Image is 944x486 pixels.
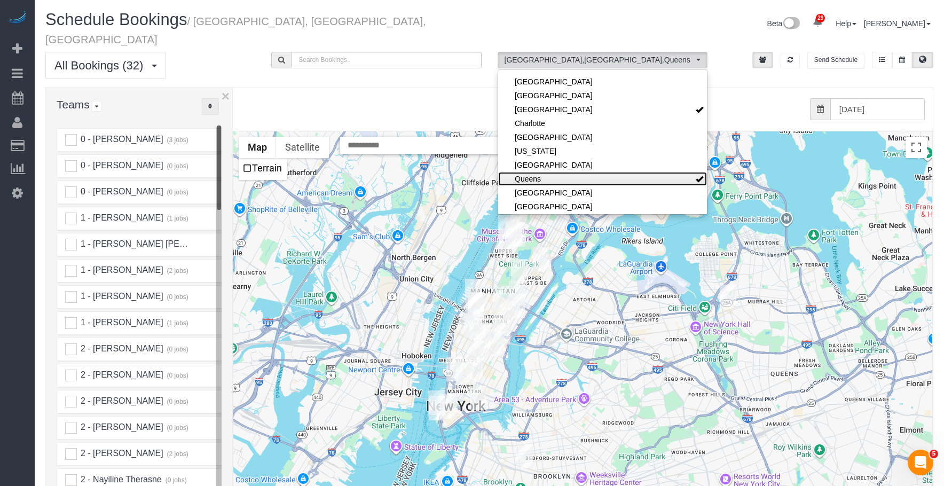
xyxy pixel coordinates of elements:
[166,162,188,170] small: (0 jobs)
[79,370,163,379] span: 2 - [PERSON_NAME]
[79,213,163,222] span: 1 - [PERSON_NAME]
[79,135,163,144] span: 0 - [PERSON_NAME]
[276,137,329,158] button: Show satellite imagery
[240,159,286,179] li: Terrain
[239,137,276,158] button: Show street map
[816,14,825,22] span: 29
[505,54,694,65] span: [GEOGRAPHIC_DATA] , [GEOGRAPHIC_DATA] , Queens
[429,396,445,420] div: 09/29/2025 12:00PM - Albert Sanders (NBA - Head of NBA Referee Operations) - 10 West Street, Apt....
[79,161,163,170] span: 0 - [PERSON_NAME]
[509,281,525,305] div: 09/29/2025 12:00PM - Brendan Nolan (Flexjet) - 205 East 59th Street, Apt. 16c, New York, NY 10022
[428,390,445,415] div: 09/29/2025 9:00AM - Robert Grossman - 21 South End Avenue, Apt Ph2y, New York, NY 10280
[79,344,163,353] span: 2 - [PERSON_NAME]
[166,215,188,222] small: (1 jobs)
[54,59,148,72] span: All Bookings (32)
[469,315,486,339] div: 09/29/2025 9:00AM - Ganapathy Mani - 777 6th Ave, Apt. 25d, New York, NY 10001
[498,130,707,144] li: Denver
[474,329,491,354] div: 09/29/2025 12:30PM - Jeffrey Davis - 240 Park Ave. South, Apt. 3a, New York, NY 10003
[166,267,188,275] small: (2 jobs)
[488,332,505,356] div: 09/29/2025 10:00AM - Wen Hsu (Computer Connection of Central New York) - 340 East 23rd Street, Ap...
[498,200,707,214] li: Staten Island
[509,222,525,247] div: 09/29/2025 10:00AM - Leonora Gogolak - 336 Central Park West, Apt 5e, New York, NY 10025
[79,292,163,301] span: 1 - [PERSON_NAME]
[440,394,457,419] div: 09/29/2025 8:00AM - Stephen Ford - 15 Broad Street, Apt. 728, New York, NY 10005
[498,103,707,116] li: Brooklyn
[166,189,188,196] small: (0 jobs)
[222,89,230,103] button: ×
[79,239,235,248] span: 1 - [PERSON_NAME] [PERSON_NAME]
[6,11,28,26] img: Automaid Logo
[493,286,509,310] div: 09/29/2025 1:00PM - Bhagyashri Soni - 641 5th Avenue, 27d2, New York, NY 10022
[510,196,526,221] div: 09/29/2025 11:00AM - Devon Morera - 229 West 109th Street, Apt. 33, New York, NY 10025
[505,217,522,241] div: 09/29/2025 8:30AM - Sri Narasimhan - 113 West 95th Street, New York, NY 10025
[79,475,161,484] span: 2 - Nayiline Therasne
[498,186,707,200] a: [GEOGRAPHIC_DATA]
[498,89,707,103] a: [GEOGRAPHIC_DATA]
[767,19,800,28] a: Beta
[456,359,473,384] div: 09/29/2025 7:55AM - Kelsy Gonzalez (Aviator Nation - NYC) - 93 Mercer Street, New York, NY 10012
[79,265,163,275] span: 1 - [PERSON_NAME]
[782,17,800,31] img: New interface
[498,116,707,130] a: Charlotte
[498,52,707,68] button: [GEOGRAPHIC_DATA],[GEOGRAPHIC_DATA],Queens
[239,158,287,180] ul: Show street map
[79,449,163,458] span: 2 - [PERSON_NAME]
[508,294,525,318] div: 09/29/2025 8:00AM - Evelyn Cundy - 330 East 52nd Street, Apt 26, New York, NY 10022
[498,144,707,158] a: [US_STATE]
[292,52,481,68] input: Search Bookings..
[468,292,484,317] div: 09/29/2025 10:00AM - Maid Sailors - 333 West 39th Street, Suite. 405, New York, NY 10018
[720,285,736,309] div: 09/29/2025 1:00PM - Tiffany Clark (H&R Block) - 39-20 Main Street, 2nd Floor, Flushing, NY 11354
[498,158,707,172] a: [GEOGRAPHIC_DATA]
[464,313,481,338] div: 09/29/2025 4:00PM - Harsha Viswanathan (New York City Society of Health-system Pharmacists) - 200...
[516,444,533,468] div: 09/29/2025 8:00AM - Elaine Wang - 445 Grand Avenue, Apt. 401, Brooklyn, NY 11238-7622
[79,318,163,327] span: 1 - [PERSON_NAME]
[166,346,188,353] small: (0 jobs)
[493,308,509,332] div: 09/29/2025 10:00AM - Amanda Carson - 155 East 38th Street, Apt. 8k, New York, NY 10016
[830,98,925,120] input: Date
[498,172,707,186] a: Queens
[498,103,707,116] a: [GEOGRAPHIC_DATA]
[79,422,163,432] span: 2 - [PERSON_NAME]
[498,75,707,89] a: [GEOGRAPHIC_DATA]
[164,476,187,484] small: (0 jobs)
[467,340,484,365] div: 09/29/2025 8:00AM - Coco Bryant - 25 East 10th Street, Apt. 7e, New York City, NY 10003
[498,52,707,68] ol: All Locations
[79,187,163,196] span: 0 - [PERSON_NAME]
[511,259,528,284] div: 09/29/2025 9:15AM - Francesca Racanelli (Still Here NYC) - 905 Madison Avenue, New York, NY 10021
[498,75,707,89] li: Boston
[498,215,515,239] div: 09/29/2025 10:00AM - Justine Drohan - 255 West 94th St., 15m, New York, NY 10025
[498,158,707,172] li: Portland
[79,396,163,405] span: 2 - [PERSON_NAME]
[166,372,188,379] small: (0 jobs)
[908,450,933,475] iframe: Intercom live chat
[45,15,426,45] small: / [GEOGRAPHIC_DATA], [GEOGRAPHIC_DATA], [GEOGRAPHIC_DATA]
[498,186,707,200] li: Seattle
[930,450,938,458] span: 5
[499,228,515,253] div: 09/29/2025 1:00PM - Christopher Malloy - 124 West 87th Street, Apt. 1a, New York, NY 10024
[498,130,707,144] a: [GEOGRAPHIC_DATA]
[474,324,491,349] div: 09/29/2025 2:00PM - Sangeeta Khicha - 21 East 22nd Street Apt. 2g, New York, NY 10010
[166,319,188,327] small: (1 jobs)
[498,200,707,214] a: [GEOGRAPHIC_DATA]
[208,103,212,109] i: Sort Teams
[166,293,188,301] small: (0 jobs)
[533,247,549,272] div: 09/29/2025 11:00AM - Danielle Oldham - 315 East 86th Street, Apt. 7de, New York, NY 10028
[166,398,188,405] small: (0 jobs)
[836,19,856,28] a: Help
[470,386,486,410] div: 09/29/2025 11:00AM - Andrew Fung (@andrewjfung) - 225 Cherry Street, Apt. 20m, New York, NY 10002
[201,98,219,115] div: ...
[466,358,483,382] div: 09/29/2025 9:45AM - Francesca Racanelli (Still Here NYC) - 268 Elizabeth Street, New York, NY 10012
[466,309,482,334] div: 09/29/2025 9:00AM - Cheryl-Rose Cruz - 215 W 28th Street, Apt. 10a, New York, NY 10001
[45,10,187,29] span: Schedule Bookings
[498,144,707,158] li: New Jersey
[166,424,188,432] small: (0 jobs)
[498,89,707,103] li: Bronx
[807,11,828,34] a: 29
[864,19,931,28] a: [PERSON_NAME]
[906,137,927,158] button: Toggle fullscreen view
[166,450,188,458] small: (2 jobs)
[506,222,523,246] div: 09/29/2025 10:00AM - Jacob Small - 50 West 93rd Street, Apt. 4k, New York, NY 10025
[807,52,864,68] button: Send Schedule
